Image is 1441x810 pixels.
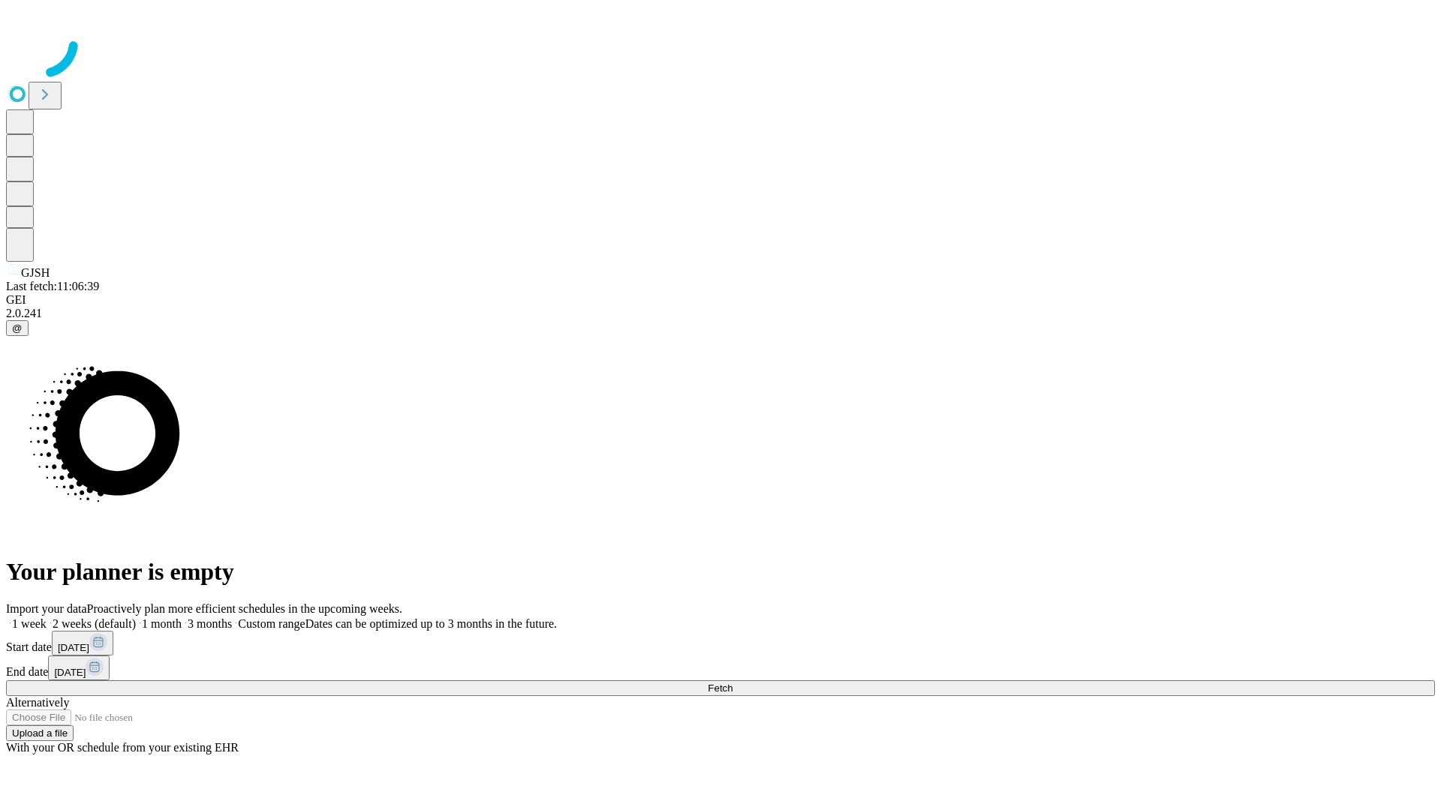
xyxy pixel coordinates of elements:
[48,655,110,680] button: [DATE]
[188,617,232,630] span: 3 months
[52,631,113,655] button: [DATE]
[6,696,69,709] span: Alternatively
[12,322,23,334] span: @
[53,617,136,630] span: 2 weeks (default)
[6,307,1435,320] div: 2.0.241
[6,558,1435,586] h1: Your planner is empty
[58,642,89,653] span: [DATE]
[6,320,29,336] button: @
[6,725,74,741] button: Upload a file
[87,602,402,615] span: Proactively plan more efficient schedules in the upcoming weeks.
[12,617,47,630] span: 1 week
[6,280,99,292] span: Last fetch: 11:06:39
[6,655,1435,680] div: End date
[708,682,733,694] span: Fetch
[54,667,86,678] span: [DATE]
[305,617,557,630] span: Dates can be optimized up to 3 months in the future.
[238,617,305,630] span: Custom range
[6,680,1435,696] button: Fetch
[6,602,87,615] span: Import your data
[21,266,50,279] span: GJSH
[6,631,1435,655] div: Start date
[142,617,182,630] span: 1 month
[6,741,239,754] span: With your OR schedule from your existing EHR
[6,293,1435,307] div: GEI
